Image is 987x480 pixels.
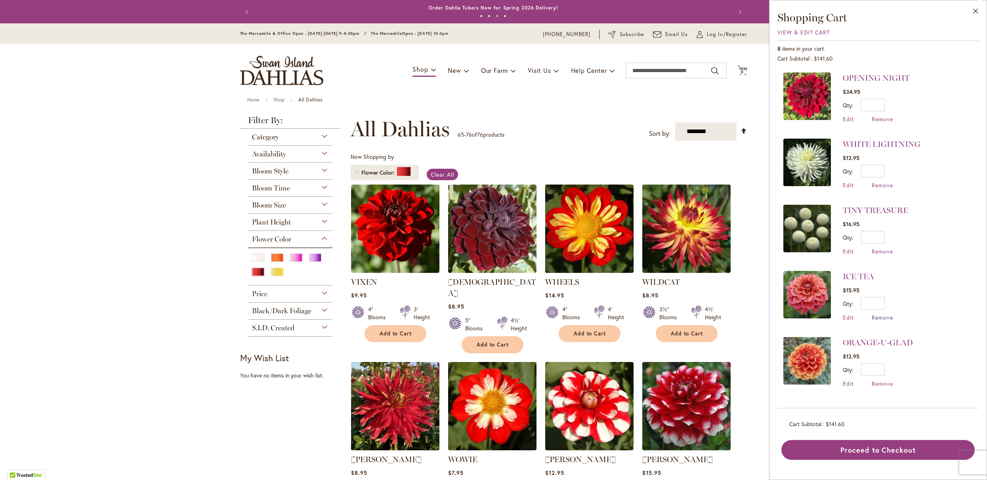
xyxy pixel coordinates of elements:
a: [PERSON_NAME] [545,455,616,464]
img: WHEELS [545,185,634,273]
a: WOWIE [448,444,536,452]
a: Shop [273,97,284,103]
a: ICE TEA [783,271,831,321]
span: $12.95 [545,469,564,476]
span: $34.95 [843,88,860,95]
span: $12.95 [843,154,859,162]
a: View & Edit Cart [777,29,830,36]
span: $141.60 [826,420,844,428]
div: 4" Blooms [368,305,390,321]
img: ZAKARY ROBERT [642,362,731,450]
a: Edit [843,181,854,189]
span: $16.95 [843,220,859,228]
button: Previous [240,4,256,20]
span: Add to Cart [574,330,606,337]
span: 76 [466,131,472,138]
span: items in your cart. [782,45,825,52]
span: Bloom Style [252,167,288,175]
a: ZAKARY ROBERT [642,444,731,452]
span: Shopping Cart [777,11,847,24]
a: TINY TREASURE [783,205,831,255]
div: 4" Blooms [562,305,584,321]
a: VIXEN [351,277,377,287]
span: Price [252,290,267,298]
button: Add to Cart [365,325,426,342]
img: VIXEN [351,185,439,273]
a: Remove [872,380,893,387]
span: Cart Subtotal [789,420,821,428]
span: Log In/Register [707,30,747,38]
a: Remove Flower Color Red [355,170,359,175]
button: Add to Cart [559,325,620,342]
label: Qty [843,366,853,373]
span: Flower Color [361,169,397,177]
a: Home [247,97,260,103]
img: WHITE LIGHTNING [783,139,831,186]
span: $8.95 [351,469,367,476]
iframe: Launch Accessibility Center [6,452,28,474]
a: [PERSON_NAME] [351,455,422,464]
label: Qty [843,101,853,109]
span: Cart Subtotal [777,55,809,62]
span: Help Center [571,66,607,74]
span: 76 [477,131,483,138]
div: 4½' Height [705,305,721,321]
span: $8.95 [642,291,659,299]
span: Add to Cart [477,341,509,348]
span: $15.95 [843,286,859,294]
span: 8 [741,69,744,74]
span: 8 [777,45,781,52]
button: Proceed to Checkout [781,440,975,460]
a: Clear All [427,169,458,180]
div: 3½" Blooms [659,305,682,321]
a: Remove [872,248,893,255]
span: $8.95 [448,303,464,310]
span: S.I.D. Created [252,324,294,332]
img: ICE TEA [783,271,831,318]
button: Add to Cart [462,336,523,353]
span: Add to Cart [671,330,703,337]
a: Wildman [351,444,439,452]
a: Log In/Register [697,30,747,38]
span: Visit Us [528,66,551,74]
a: VOODOO [448,267,536,274]
a: OPENING NIGHT [783,72,831,123]
button: 1 of 4 [480,15,483,17]
a: WHEELS [545,267,634,274]
a: WHITE LIGHTNING [783,139,831,189]
a: ORANGE-U-GLAD [783,337,831,387]
span: Flower Color [252,235,291,244]
span: Remove [872,115,893,123]
button: 4 of 4 [504,15,506,17]
a: Order Dahlia Tubers Now for Spring 2026 Delivery! [429,5,558,11]
span: $141.60 [814,55,832,62]
button: 2 of 4 [488,15,491,17]
span: Now Shopping by [351,153,394,160]
a: Remove [872,181,893,189]
label: Qty [843,234,853,241]
p: - of products [458,128,504,141]
span: Bloom Time [252,184,290,192]
span: 65 [458,131,464,138]
a: Remove [872,314,893,321]
span: Email Us [665,30,688,38]
a: OPENING NIGHT [843,73,910,83]
a: WHEELS [545,277,579,287]
label: Sort by: [649,126,670,141]
a: [DEMOGRAPHIC_DATA] [448,277,536,298]
a: TINY TREASURE [843,206,908,215]
strong: All Dahlias [298,97,323,103]
button: 3 of 4 [496,15,498,17]
span: Bloom Size [252,201,286,210]
span: Our Farm [481,66,508,74]
strong: My Wish List [240,352,289,364]
button: 8 [737,65,747,76]
span: Open - [DATE] 10-3pm [402,31,449,36]
a: ORANGE-U-GLAD [843,338,913,347]
button: Next [731,4,747,20]
label: Qty [843,168,853,175]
